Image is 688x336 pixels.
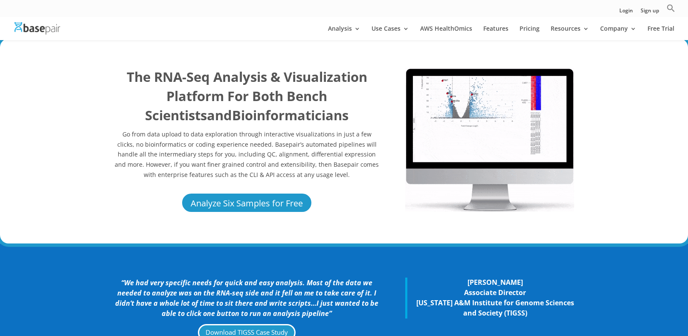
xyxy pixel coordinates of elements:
[647,26,674,40] a: Free Trial
[15,22,60,35] img: Basepair
[181,192,313,213] a: Analyze Six Samples for Free
[127,68,367,124] b: The RNA-Seq Analysis & Visualization Platform For Both Bench Scientists
[667,4,675,17] a: Search Icon Link
[405,67,574,211] img: RNA Seq 2022
[551,26,589,40] a: Resources
[600,26,636,40] a: Company
[232,106,348,124] b: Bioinformaticians
[420,26,472,40] a: AWS HealthOmics
[115,278,378,318] i: “We had very specific needs for quick and easy analysis. Most of the data we needed to analyze wa...
[207,106,232,124] b: and
[114,129,380,180] p: Go from data upload to data exploration through interactive visualizations in just a few clicks, ...
[645,293,678,326] iframe: Drift Widget Chat Controller
[619,8,633,17] a: Login
[416,298,574,318] strong: [US_STATE] A&M Institute for Genome Sciences and Society (TIGSS)
[520,26,540,40] a: Pricing
[483,26,508,40] a: Features
[464,288,526,297] strong: Associate Director
[467,278,523,287] strong: [PERSON_NAME]
[667,4,675,12] svg: Search
[328,26,360,40] a: Analysis
[641,8,659,17] a: Sign up
[372,26,409,40] a: Use Cases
